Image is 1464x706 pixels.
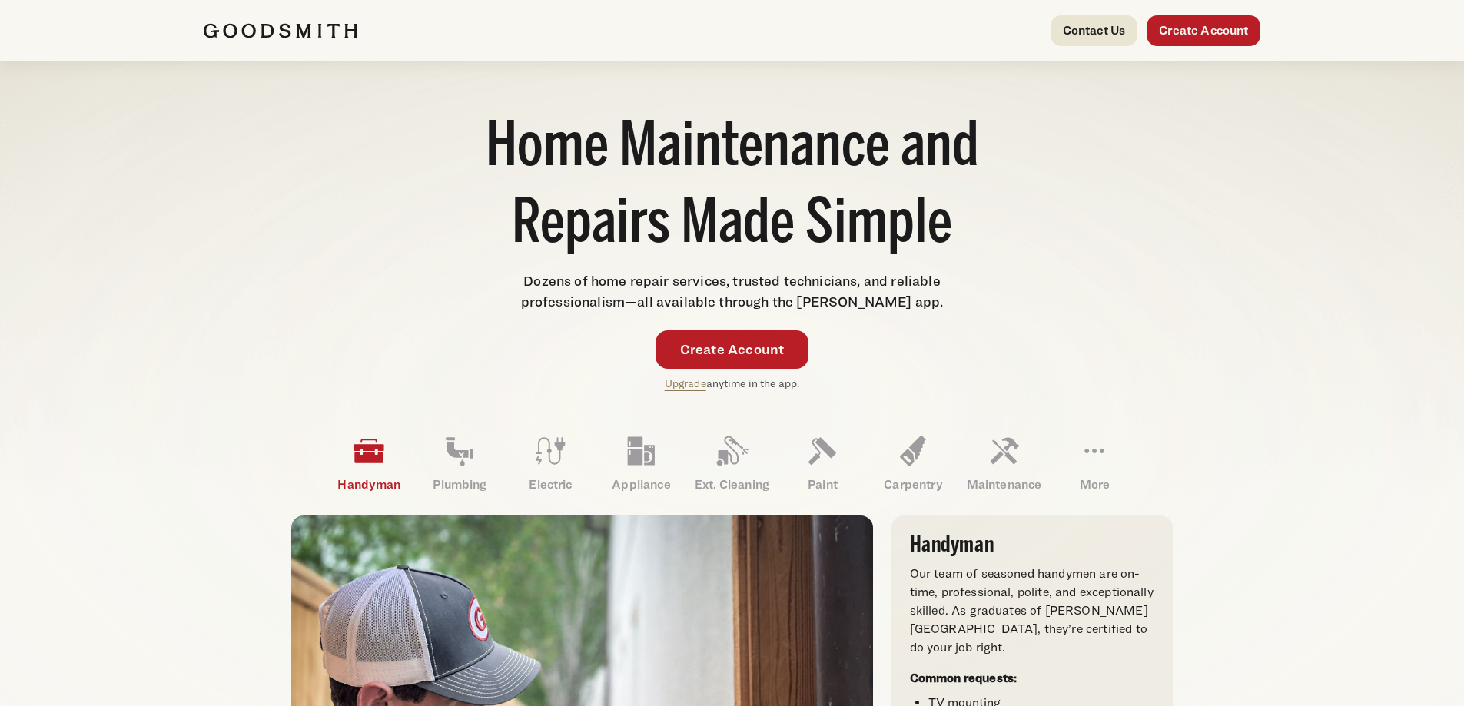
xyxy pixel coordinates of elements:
a: Plumbing [414,423,505,503]
p: anytime in the app. [665,375,800,393]
a: Maintenance [958,423,1049,503]
h1: Home Maintenance and Repairs Made Simple [468,111,997,264]
a: Ext. Cleaning [686,423,777,503]
p: Carpentry [868,476,958,494]
p: Electric [505,476,596,494]
p: Our team of seasoned handymen are on-time, professional, polite, and exceptionally skilled. As gr... [910,565,1154,657]
img: Goodsmith [204,23,357,38]
p: Handyman [324,476,414,494]
span: Dozens of home repair services, trusted technicians, and reliable professionalism—all available t... [521,273,944,310]
a: Paint [777,423,868,503]
a: Electric [505,423,596,503]
a: Contact Us [1051,15,1138,46]
a: Create Account [1147,15,1260,46]
h3: Handyman [910,534,1154,555]
a: Upgrade [665,376,706,389]
p: Ext. Cleaning [686,476,777,494]
a: Appliance [596,423,686,503]
a: Create Account [656,330,809,369]
a: Handyman [324,423,414,503]
p: Plumbing [414,476,505,494]
p: Maintenance [958,476,1049,494]
a: More [1049,423,1140,503]
p: Appliance [596,476,686,494]
p: More [1049,476,1140,494]
strong: Common requests: [910,671,1017,685]
p: Paint [777,476,868,494]
a: Carpentry [868,423,958,503]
